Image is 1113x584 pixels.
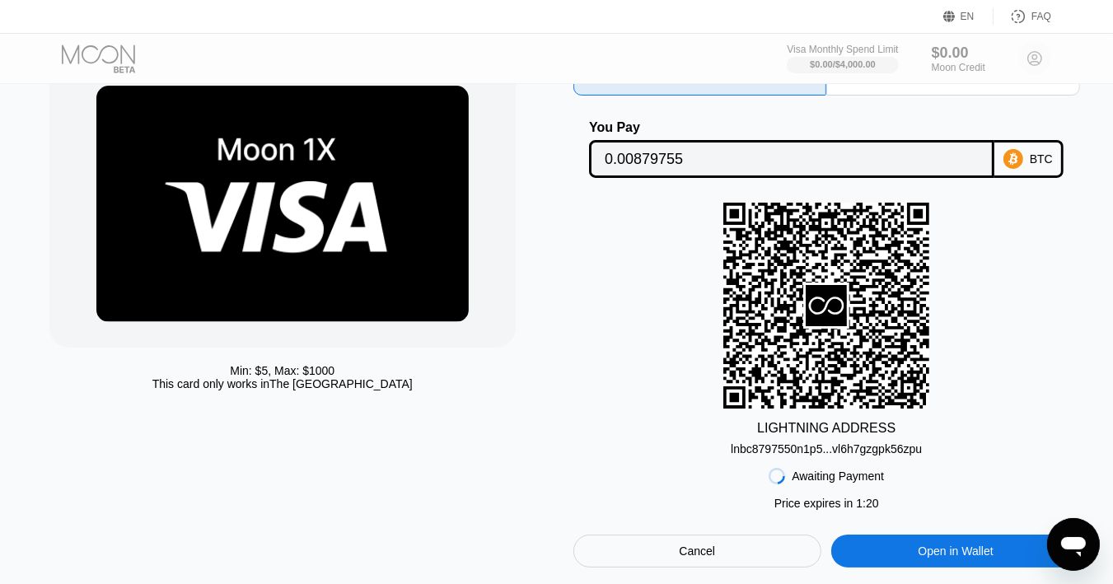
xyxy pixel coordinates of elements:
[589,120,994,135] div: You Pay
[230,364,334,377] div: Min: $ 5 , Max: $ 1000
[787,44,898,55] div: Visa Monthly Spend Limit
[961,11,975,22] div: EN
[994,8,1051,25] div: FAQ
[1030,152,1053,166] div: BTC
[943,8,994,25] div: EN
[757,421,896,436] div: LIGHTNING ADDRESS
[774,497,879,510] div: Price expires in
[573,120,1080,178] div: You PayBTC
[731,436,922,456] div: lnbc8797550n1p5...vl6h7gzgpk56zpu
[919,544,994,558] div: Open in Wallet
[810,59,876,69] div: $0.00 / $4,000.00
[152,377,413,390] div: This card only works in The [GEOGRAPHIC_DATA]
[573,535,822,568] div: Cancel
[831,535,1080,568] div: Open in Wallet
[787,44,898,73] div: Visa Monthly Spend Limit$0.00/$4,000.00
[1031,11,1051,22] div: FAQ
[856,497,878,510] span: 1 : 20
[792,470,884,483] div: Awaiting Payment
[1047,518,1100,571] iframe: Button to launch messaging window
[731,442,922,456] div: lnbc8797550n1p5...vl6h7gzgpk56zpu
[679,544,715,558] div: Cancel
